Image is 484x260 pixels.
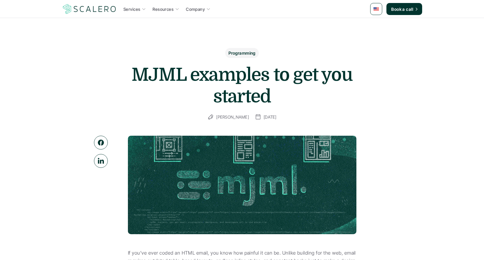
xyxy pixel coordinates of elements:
[153,6,174,12] p: Resources
[264,113,277,121] p: [DATE]
[122,64,362,107] h1: MJML examples to get you started
[228,50,256,56] p: Programming
[62,3,117,15] img: Scalero company logo
[123,6,140,12] p: Services
[216,113,249,121] p: [PERSON_NAME]
[186,6,205,12] p: Company
[386,3,422,15] a: Book a call
[62,4,117,14] a: Scalero company logo
[391,6,413,12] p: Book a call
